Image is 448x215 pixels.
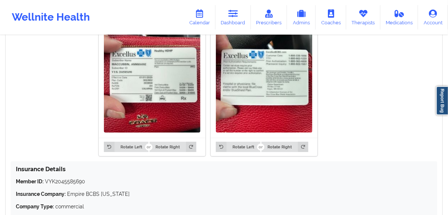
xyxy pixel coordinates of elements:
[184,5,216,29] a: Calendar
[346,5,381,29] a: Therapists
[16,191,66,197] strong: Insurance Company:
[16,179,43,184] strong: Member ID:
[16,203,432,210] p: commercial
[150,142,196,152] button: Rotate Right
[316,5,346,29] a: Coaches
[216,142,260,152] button: Rotate Left
[381,5,419,29] a: Medications
[16,190,432,198] p: Empire BCBS [US_STATE]
[216,5,251,29] a: Dashboard
[16,166,432,173] h4: Insurance Details
[104,4,200,132] img: AnnMarie MacCubbin
[418,5,448,29] a: Account
[287,5,316,29] a: Admins
[251,5,287,29] a: Prescribers
[436,86,448,115] a: Report Bug
[104,142,148,152] button: Rotate Left
[262,142,308,152] button: Rotate Right
[16,204,54,209] strong: Company Type:
[216,4,312,132] img: AnnMarie MacCubbin
[16,178,432,185] p: VYK2045585690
